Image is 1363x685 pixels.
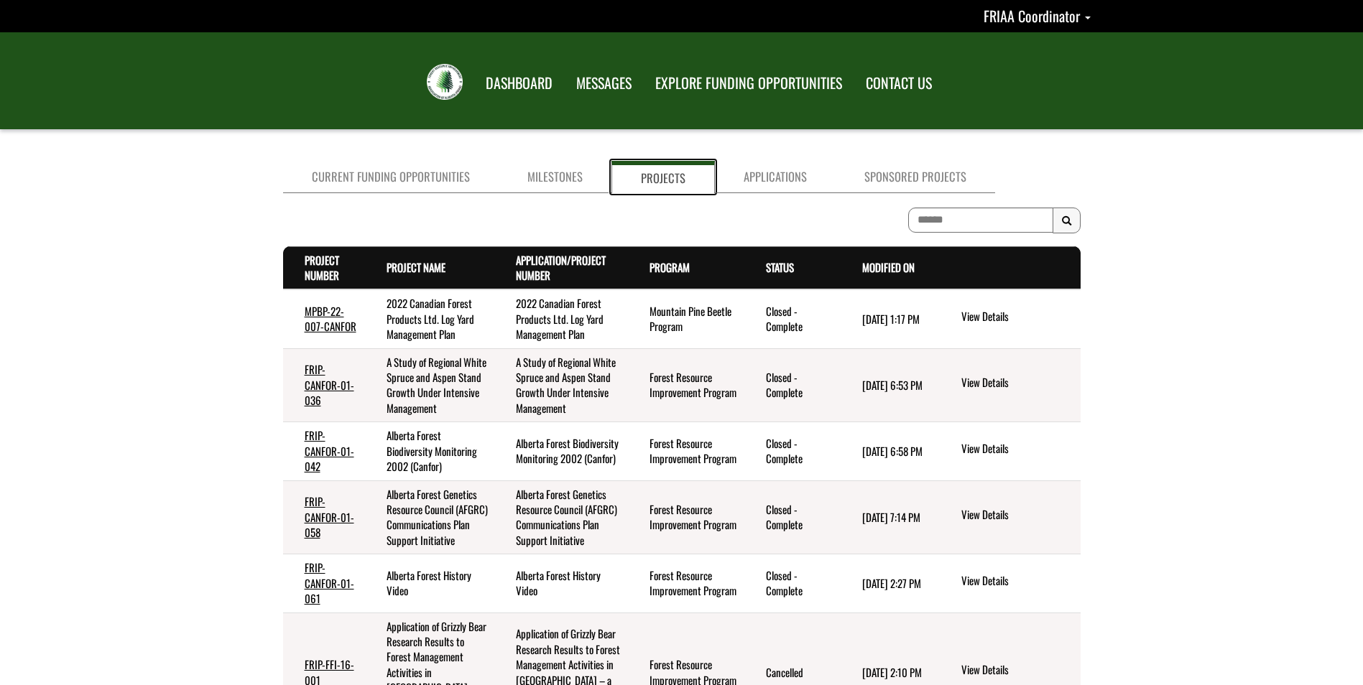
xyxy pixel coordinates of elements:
[283,480,366,554] td: FRIP-CANFOR-01-058
[715,161,836,193] a: Applications
[494,348,627,422] td: A Study of Regional White Spruce and Aspen Stand Growth Under Intensive Management
[516,252,606,283] a: Application/Project Number
[283,348,366,422] td: FRIP-CANFOR-01-036
[862,443,923,459] time: [DATE] 6:58 PM
[644,65,853,101] a: EXPLORE FUNDING OPPORTUNITIES
[473,61,943,101] nav: Main Navigation
[494,422,627,480] td: Alberta Forest Biodiversity Monitoring 2002 (Canfor)
[961,573,1074,590] a: View details
[494,480,627,554] td: Alberta Forest Genetics Resource Council (AFGRC) Communications Plan Support Initiative
[305,427,354,474] a: FRIP-CANFOR-01-042
[938,246,1080,289] th: Actions
[305,303,356,334] a: MPBP-22-007-CANFOR
[938,554,1080,612] td: action menu
[365,554,494,612] td: Alberta Forest History Video
[744,480,841,554] td: Closed - Complete
[766,259,794,275] a: Status
[628,554,744,612] td: Forest Resource Improvement Program
[283,422,366,480] td: FRIP-CANFOR-01-042
[961,309,1074,326] a: View details
[365,348,494,422] td: A Study of Regional White Spruce and Aspen Stand Growth Under Intensive Management
[961,441,1074,458] a: View details
[862,664,922,680] time: [DATE] 2:10 PM
[862,509,920,525] time: [DATE] 7:14 PM
[365,480,494,554] td: Alberta Forest Genetics Resource Council (AFGRC) Communications Plan Support Initiative
[475,65,563,101] a: DASHBOARD
[650,259,690,275] a: Program
[494,554,627,612] td: Alberta Forest History Video
[305,493,354,540] a: FRIP-CANFOR-01-058
[427,64,463,100] img: FRIAA Submissions Portal
[841,554,938,612] td: 8/19/2024 2:27 PM
[628,480,744,554] td: Forest Resource Improvement Program
[744,422,841,480] td: Closed - Complete
[611,161,715,193] a: Projects
[283,289,366,348] td: MPBP-22-007-CANFOR
[628,289,744,348] td: Mountain Pine Beetle Program
[862,575,921,591] time: [DATE] 2:27 PM
[855,65,943,101] a: CONTACT US
[961,507,1074,524] a: View details
[365,289,494,348] td: 2022 Canadian Forest Products Ltd. Log Yard Management Plan
[499,161,611,193] a: Milestones
[744,348,841,422] td: Closed - Complete
[961,375,1074,392] a: View details
[841,348,938,422] td: 3/3/2025 6:53 PM
[628,348,744,422] td: Forest Resource Improvement Program
[841,289,938,348] td: 4/12/2024 1:17 PM
[744,289,841,348] td: Closed - Complete
[387,259,445,275] a: Project Name
[305,252,339,283] a: Project Number
[283,554,366,612] td: FRIP-CANFOR-01-061
[862,259,915,275] a: Modified On
[494,289,627,348] td: 2022 Canadian Forest Products Ltd. Log Yard Management Plan
[938,422,1080,480] td: action menu
[305,361,354,408] a: FRIP-CANFOR-01-036
[938,480,1080,554] td: action menu
[305,559,354,606] a: FRIP-CANFOR-01-061
[744,554,841,612] td: Closed - Complete
[283,161,499,193] a: Current Funding Opportunities
[565,65,642,101] a: MESSAGES
[938,289,1080,348] td: action menu
[961,662,1074,679] a: View details
[841,422,938,480] td: 3/3/2025 6:58 PM
[841,480,938,554] td: 3/3/2025 7:14 PM
[984,5,1091,27] a: FRIAA Coordinator
[862,311,920,327] time: [DATE] 1:17 PM
[938,348,1080,422] td: action menu
[628,422,744,480] td: Forest Resource Improvement Program
[984,5,1080,27] span: FRIAA Coordinator
[862,377,923,393] time: [DATE] 6:53 PM
[365,422,494,480] td: Alberta Forest Biodiversity Monitoring 2002 (Canfor)
[1053,208,1081,233] button: Search Results
[836,161,995,193] a: Sponsored Projects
